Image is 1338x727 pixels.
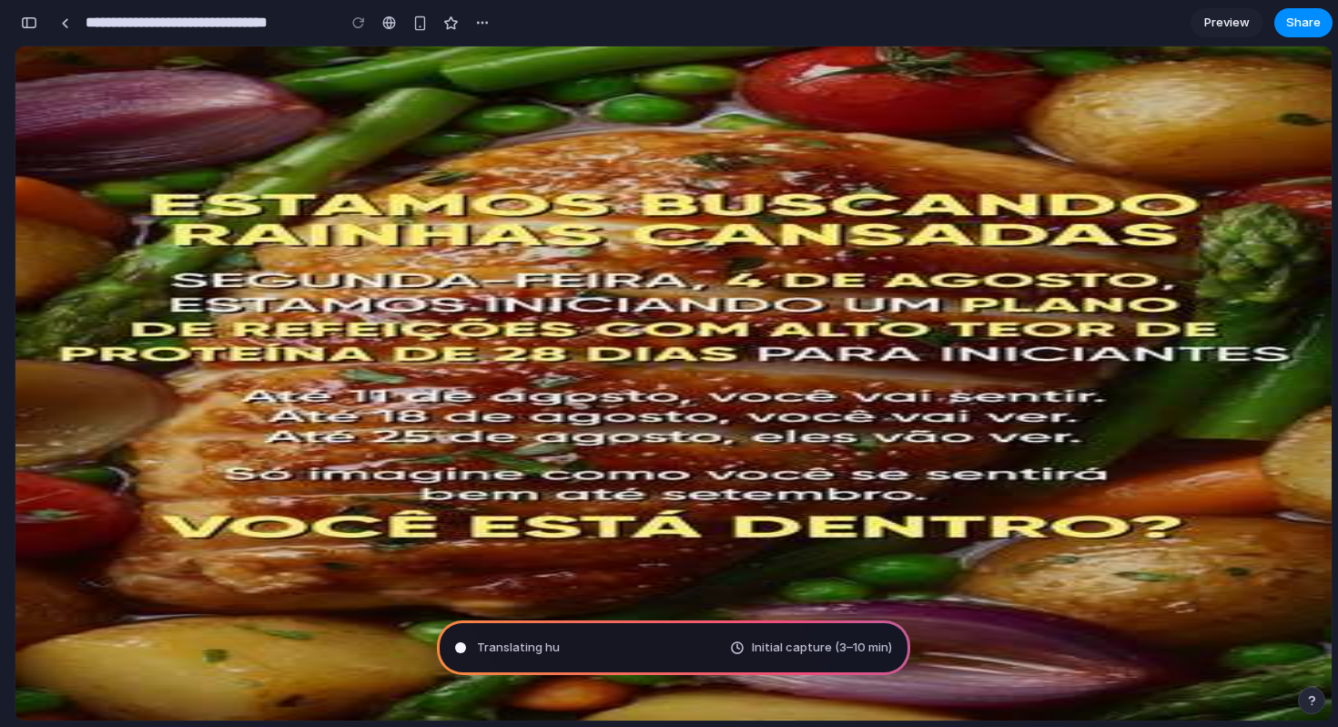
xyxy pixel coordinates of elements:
a: Preview [1191,8,1263,37]
span: Initial capture (3–10 min) [752,639,892,657]
span: Preview [1204,14,1250,32]
span: Translating hu [477,639,560,657]
span: Share [1286,14,1321,32]
button: Share [1274,8,1333,37]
